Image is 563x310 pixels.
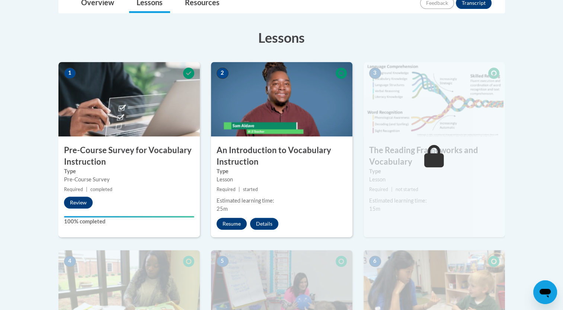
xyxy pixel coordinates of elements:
div: Lesson [217,175,347,184]
div: Estimated learning time: [369,197,499,205]
h3: The Reading Frameworks and Vocabulary [364,145,505,168]
span: 4 [64,256,76,267]
button: Resume [217,218,247,230]
span: Required [369,187,388,192]
span: | [391,187,393,192]
img: Course Image [58,62,200,136]
label: Type [64,167,194,175]
span: | [86,187,87,192]
div: Pre-Course Survey [64,175,194,184]
span: not started [396,187,418,192]
img: Course Image [211,62,352,136]
span: Required [64,187,83,192]
span: 15m [369,206,380,212]
h3: Lessons [58,28,505,47]
span: 1 [64,68,76,79]
span: Required [217,187,236,192]
iframe: Button to launch messaging window [533,280,557,304]
span: completed [90,187,112,192]
span: 5 [217,256,228,267]
div: Estimated learning time: [217,197,347,205]
span: 3 [369,68,381,79]
div: Your progress [64,216,194,217]
span: | [239,187,240,192]
label: Type [217,167,347,175]
button: Details [250,218,278,230]
div: Lesson [369,175,499,184]
label: 100% completed [64,217,194,226]
h3: Pre-Course Survey for Vocabulary Instruction [58,145,200,168]
span: 2 [217,68,228,79]
img: Course Image [364,62,505,136]
span: 25m [217,206,228,212]
h3: An Introduction to Vocabulary Instruction [211,145,352,168]
span: started [243,187,258,192]
label: Type [369,167,499,175]
button: Review [64,197,93,209]
span: 6 [369,256,381,267]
